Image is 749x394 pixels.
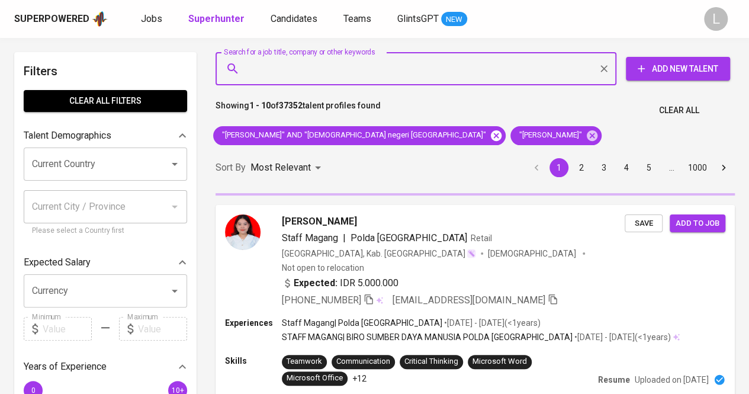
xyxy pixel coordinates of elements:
span: [EMAIL_ADDRESS][DOMAIN_NAME] [393,294,545,306]
p: Uploaded on [DATE] [635,374,709,386]
p: Not open to relocation [282,262,364,274]
div: IDR 5.000.000 [282,276,398,290]
a: Superhunter [188,12,247,27]
p: Expected Salary [24,255,91,270]
div: … [662,162,681,174]
button: Go to page 3 [594,158,613,177]
span: NEW [441,14,467,25]
button: Clear All filters [24,90,187,112]
p: Talent Demographics [24,129,111,143]
button: Add to job [670,214,725,233]
a: Superpoweredapp logo [14,10,108,28]
img: app logo [92,10,108,28]
div: Critical Thinking [404,356,458,367]
p: Experiences [225,317,282,329]
button: page 1 [549,158,568,177]
a: GlintsGPT NEW [397,12,467,27]
button: Go to page 5 [639,158,658,177]
p: Sort By [216,161,246,175]
div: Most Relevant [250,157,325,179]
button: Open [166,283,183,299]
button: Clear [596,60,612,77]
div: L [704,7,728,31]
p: STAFF MAGANG | BIRO SUMBER DAYA MANUSIA POLDA [GEOGRAPHIC_DATA] [282,331,573,343]
p: Please select a Country first [32,225,179,237]
span: Polda [GEOGRAPHIC_DATA] [351,232,467,244]
button: Clear All [654,100,704,121]
b: Expected: [294,276,337,290]
span: | [343,231,346,245]
nav: pagination navigation [525,158,735,177]
div: Microsoft Office [287,373,343,384]
span: Candidates [271,13,317,24]
div: "[PERSON_NAME]" [510,126,602,145]
button: Go to page 4 [617,158,636,177]
a: Candidates [271,12,320,27]
span: Staff Magang [282,232,338,244]
span: Add to job [676,217,719,230]
a: Jobs [141,12,165,27]
img: 7b020e79e711dd040fe78a2201a6f88b.jpg [225,214,261,250]
button: Save [625,214,663,233]
p: Staff Magang | Polda [GEOGRAPHIC_DATA] [282,317,442,329]
div: Expected Salary [24,251,187,274]
button: Open [166,156,183,172]
span: Jobs [141,13,162,24]
button: Add New Talent [626,57,730,81]
span: Clear All [659,103,699,118]
input: Value [43,317,92,341]
span: [DEMOGRAPHIC_DATA] [488,248,578,260]
span: Save [631,217,657,230]
p: Most Relevant [250,161,311,175]
div: Communication [336,356,390,367]
div: "[PERSON_NAME]" AND "[DEMOGRAPHIC_DATA] negeri [GEOGRAPHIC_DATA]" [213,126,506,145]
button: Go to next page [714,158,733,177]
div: Years of Experience [24,355,187,379]
p: Showing of talent profiles found [216,100,381,121]
span: "[PERSON_NAME]" AND "[DEMOGRAPHIC_DATA] negeri [GEOGRAPHIC_DATA]" [213,130,493,141]
h6: Filters [24,62,187,81]
p: • [DATE] - [DATE] ( <1 years ) [442,317,541,329]
button: Go to page 1000 [684,158,711,177]
span: [PERSON_NAME] [282,214,357,229]
p: +12 [352,373,367,385]
span: GlintsGPT [397,13,439,24]
a: Teams [343,12,374,27]
div: Talent Demographics [24,124,187,148]
button: Go to page 2 [572,158,591,177]
b: 37352 [279,101,303,110]
p: Resume [598,374,630,386]
div: Microsoft Word [472,356,527,367]
b: 1 - 10 [249,101,271,110]
span: Retail [471,233,492,243]
div: [GEOGRAPHIC_DATA], Kab. [GEOGRAPHIC_DATA] [282,248,476,260]
span: "[PERSON_NAME]" [510,130,589,141]
div: Teamwork [287,356,322,367]
p: Years of Experience [24,360,107,374]
b: Superhunter [188,13,245,24]
div: Superpowered [14,12,89,26]
span: Add New Talent [635,62,721,76]
p: Skills [225,355,282,367]
span: Teams [343,13,371,24]
span: [PHONE_NUMBER] [282,294,361,306]
input: Value [138,317,187,341]
span: Clear All filters [33,94,178,108]
p: • [DATE] - [DATE] ( <1 years ) [573,331,671,343]
img: magic_wand.svg [467,249,476,258]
